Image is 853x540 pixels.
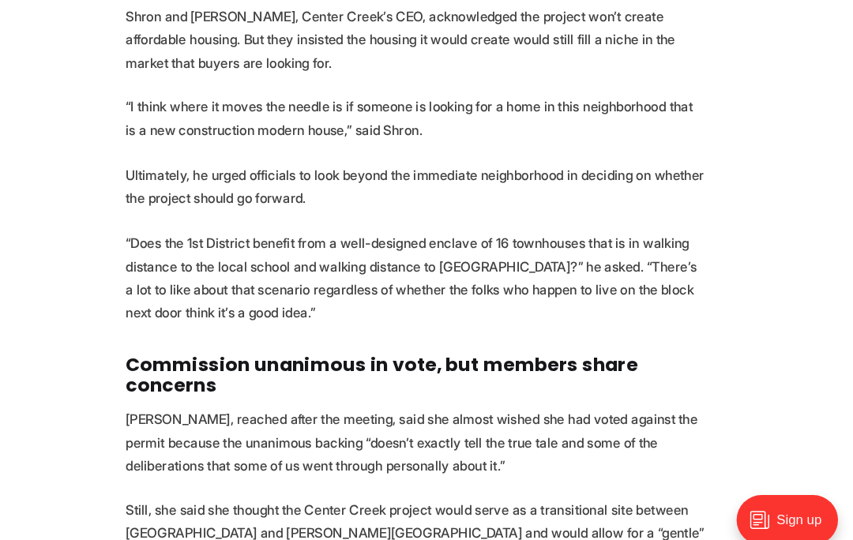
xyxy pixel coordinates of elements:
p: Ultimately, he urged officials to look beyond the immediate neighborhood in deciding on whether t... [152,156,701,200]
iframe: portal-trigger [719,463,853,540]
p: Shron and [PERSON_NAME], Center Creek’s CEO, acknowledged the project won’t create affordable hou... [152,5,701,71]
p: “Does the 1st District benefit from a well-designed enclave of 16 townhouses that is in walking d... [152,220,701,309]
p: “I think where it moves the needle is if someone is looking for a home in this neighborhood that ... [152,91,701,135]
strong: Commission unanimous in vote, but members share concerns [152,334,638,380]
p: [PERSON_NAME], reached after the meeting, said she almost wished she had voted against the permit... [152,388,701,454]
p: Still, she said she thought the Center Creek project would serve as a transitional site between [... [152,474,701,540]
